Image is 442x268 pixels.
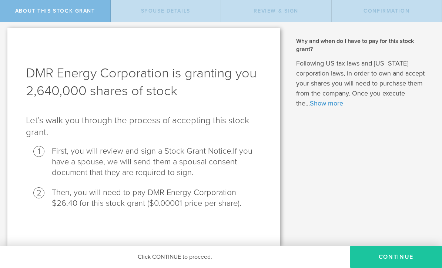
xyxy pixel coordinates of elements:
[141,8,190,14] span: Spouse Details
[26,115,261,138] p: Let’s walk you through the process of accepting this stock grant .
[296,37,431,54] h2: Why and when do I have to pay for this stock grant?
[52,146,261,178] li: First, you will review and sign a Stock Grant Notice.
[350,246,442,268] button: CONTINUE
[310,99,343,107] a: Show more
[364,8,409,14] span: Confirmation
[296,58,431,108] p: Following US tax laws and [US_STATE] corporation laws, in order to own and accept your shares you...
[52,146,252,177] span: If you have a spouse, we will send them a spousal consent document that they are required to sign.
[26,64,261,100] h1: DMR Energy Corporation is granting you 2,640,000 shares of stock
[254,8,298,14] span: Review & Sign
[15,8,95,14] span: About this stock grant
[52,187,261,209] li: Then, you will need to pay DMR Energy Corporation $26.40 for this stock grant ($0.00001 price per...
